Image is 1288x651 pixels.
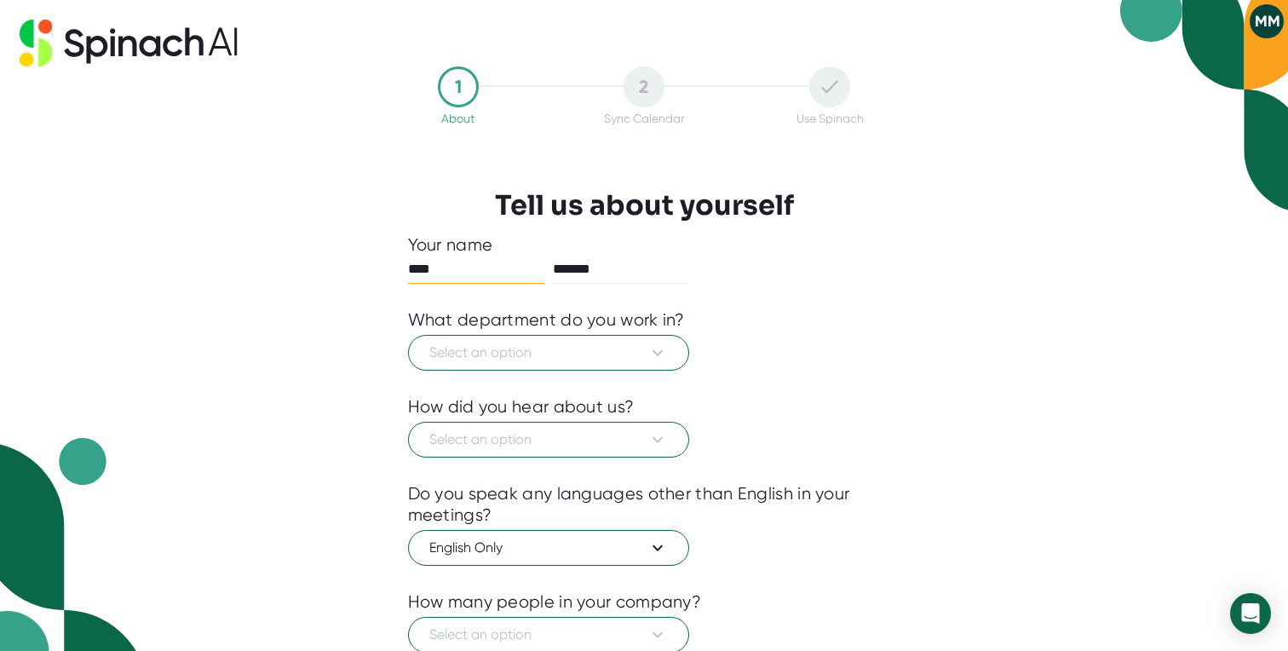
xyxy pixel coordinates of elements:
[429,429,668,450] span: Select an option
[1230,593,1271,634] div: Open Intercom Messenger
[604,112,684,125] div: Sync Calendar
[429,343,668,363] span: Select an option
[408,234,881,256] div: Your name
[441,112,474,125] div: About
[429,538,668,558] span: English Only
[408,422,689,458] button: Select an option
[408,530,689,566] button: English Only
[408,396,635,418] div: How did you hear about us?
[1250,4,1284,38] button: MM
[408,309,685,331] div: What department do you work in?
[438,66,479,107] div: 1
[408,335,689,371] button: Select an option
[408,591,702,613] div: How many people in your company?
[408,483,881,526] div: Do you speak any languages other than English in your meetings?
[429,625,668,645] span: Select an option
[624,66,664,107] div: 2
[796,112,864,125] div: Use Spinach
[495,189,794,222] h3: Tell us about yourself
